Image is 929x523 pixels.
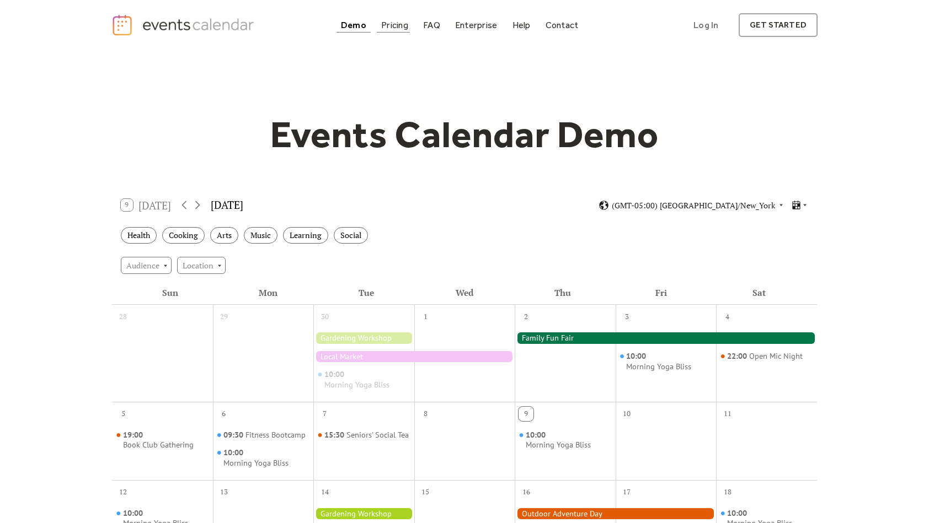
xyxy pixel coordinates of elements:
a: home [111,14,257,36]
a: get started [739,13,818,37]
div: Help [512,22,531,28]
div: Pricing [381,22,408,28]
a: Demo [337,18,371,33]
h1: Events Calendar Demo [253,112,676,157]
a: Log In [682,13,729,37]
a: Enterprise [451,18,501,33]
a: FAQ [419,18,445,33]
div: Contact [546,22,579,28]
div: Demo [341,22,366,28]
a: Contact [541,18,583,33]
div: FAQ [423,22,440,28]
div: Enterprise [455,22,497,28]
a: Pricing [377,18,413,33]
a: Help [508,18,535,33]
